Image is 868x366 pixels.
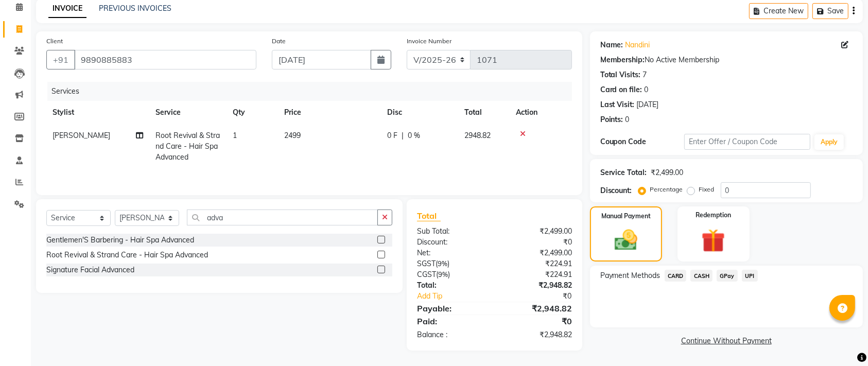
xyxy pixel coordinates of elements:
label: Redemption [696,211,731,220]
div: Last Visit: [600,99,635,110]
div: ₹2,499.00 [494,226,579,237]
div: Points: [600,114,623,125]
label: Invoice Number [407,37,452,46]
label: Fixed [699,185,715,194]
th: Disc [381,101,458,124]
span: CASH [690,270,713,282]
span: 1 [233,131,237,140]
div: Total: [409,280,494,291]
div: ₹224.91 [494,258,579,269]
div: Signature Facial Advanced [46,265,134,275]
div: [DATE] [637,99,659,110]
label: Percentage [650,185,683,194]
label: Client [46,37,63,46]
div: 7 [643,69,647,80]
span: 9% [438,259,447,268]
div: Sub Total: [409,226,494,237]
div: ₹2,948.82 [494,280,579,291]
div: Net: [409,248,494,258]
div: Discount: [409,237,494,248]
img: _cash.svg [607,227,645,253]
div: Total Visits: [600,69,641,80]
div: ₹2,948.82 [494,302,579,315]
span: | [402,130,404,141]
div: ₹0 [494,237,579,248]
input: Search by Name/Mobile/Email/Code [74,50,256,69]
span: 9% [438,270,448,278]
div: Services [47,82,580,101]
input: Search or Scan [187,210,378,225]
div: Discount: [600,185,632,196]
a: Continue Without Payment [592,336,861,346]
a: Nandini [626,40,650,50]
span: Payment Methods [600,270,661,281]
span: CARD [665,270,687,282]
div: Balance : [409,329,494,340]
span: Root Revival & Strand Care - Hair Spa Advanced [155,131,220,162]
button: Create New [749,3,808,19]
div: 0 [626,114,630,125]
div: No Active Membership [600,55,853,65]
div: Root Revival & Strand Care - Hair Spa Advanced [46,250,208,260]
input: Enter Offer / Coupon Code [684,134,810,150]
div: Coupon Code [600,136,684,147]
div: ( ) [409,258,494,269]
a: PREVIOUS INVOICES [99,4,171,13]
div: Payable: [409,302,494,315]
div: ₹0 [494,315,579,327]
div: Service Total: [600,167,647,178]
div: Gentlemen'S Barbering - Hair Spa Advanced [46,235,194,246]
div: Name: [600,40,623,50]
button: Apply [814,134,844,150]
div: ₹2,499.00 [651,167,684,178]
th: Service [149,101,227,124]
div: ₹2,499.00 [494,248,579,258]
th: Action [510,101,572,124]
span: UPI [742,270,758,282]
img: _gift.svg [694,226,733,255]
th: Total [458,101,510,124]
th: Qty [227,101,278,124]
th: Stylist [46,101,149,124]
span: [PERSON_NAME] [53,131,110,140]
div: ₹2,948.82 [494,329,579,340]
span: 0 F [387,130,397,141]
label: Manual Payment [601,212,651,221]
span: 2948.82 [464,131,491,140]
th: Price [278,101,381,124]
span: CGST [417,270,436,279]
span: 2499 [284,131,301,140]
div: ₹224.91 [494,269,579,280]
span: SGST [417,259,436,268]
span: GPay [717,270,738,282]
label: Date [272,37,286,46]
button: Save [812,3,848,19]
span: Total [417,211,441,221]
button: +91 [46,50,75,69]
div: ( ) [409,269,494,280]
div: Membership: [600,55,645,65]
a: Add Tip [409,291,509,302]
div: 0 [645,84,649,95]
span: 0 % [408,130,420,141]
div: ₹0 [509,291,580,302]
div: Card on file: [600,84,643,95]
div: Paid: [409,315,494,327]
